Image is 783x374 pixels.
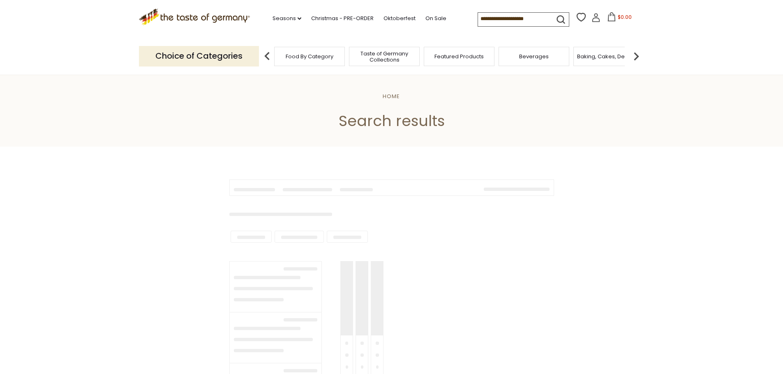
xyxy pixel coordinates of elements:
[25,112,758,130] h1: Search results
[577,53,641,60] a: Baking, Cakes, Desserts
[286,53,333,60] a: Food By Category
[311,14,374,23] a: Christmas - PRE-ORDER
[602,12,637,25] button: $0.00
[139,46,259,66] p: Choice of Categories
[519,53,549,60] a: Beverages
[434,53,484,60] a: Featured Products
[273,14,301,23] a: Seasons
[383,14,416,23] a: Oktoberfest
[425,14,446,23] a: On Sale
[259,48,275,64] img: previous arrow
[383,92,400,100] a: Home
[618,14,632,21] span: $0.00
[351,50,417,63] a: Taste of Germany Collections
[628,48,644,64] img: next arrow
